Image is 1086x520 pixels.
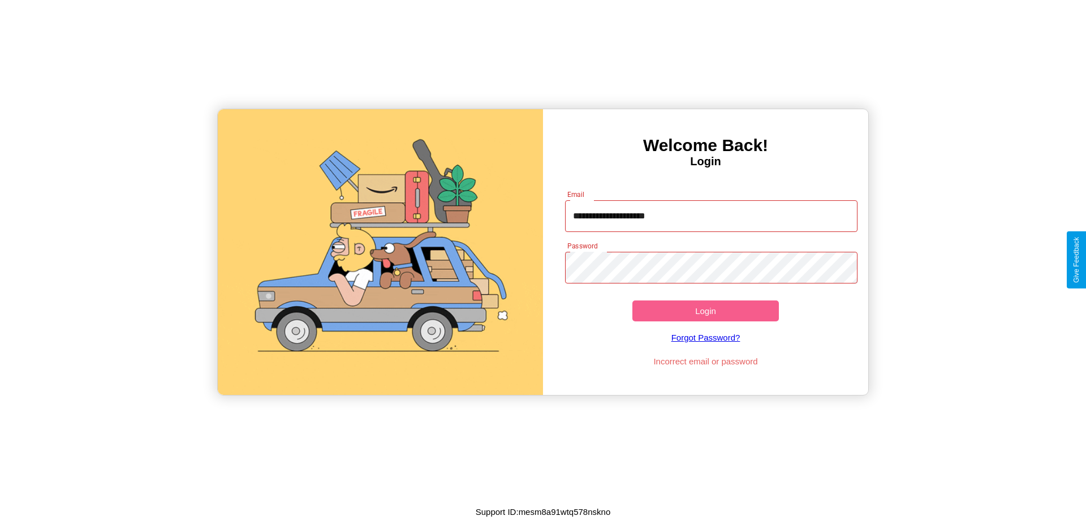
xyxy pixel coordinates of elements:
[543,136,868,155] h3: Welcome Back!
[218,109,543,395] img: gif
[559,321,852,354] a: Forgot Password?
[1072,237,1080,283] div: Give Feedback
[632,300,779,321] button: Login
[476,504,610,519] p: Support ID: mesm8a91wtq578nskno
[567,241,597,251] label: Password
[567,190,585,199] label: Email
[559,354,852,369] p: Incorrect email or password
[543,155,868,168] h4: Login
